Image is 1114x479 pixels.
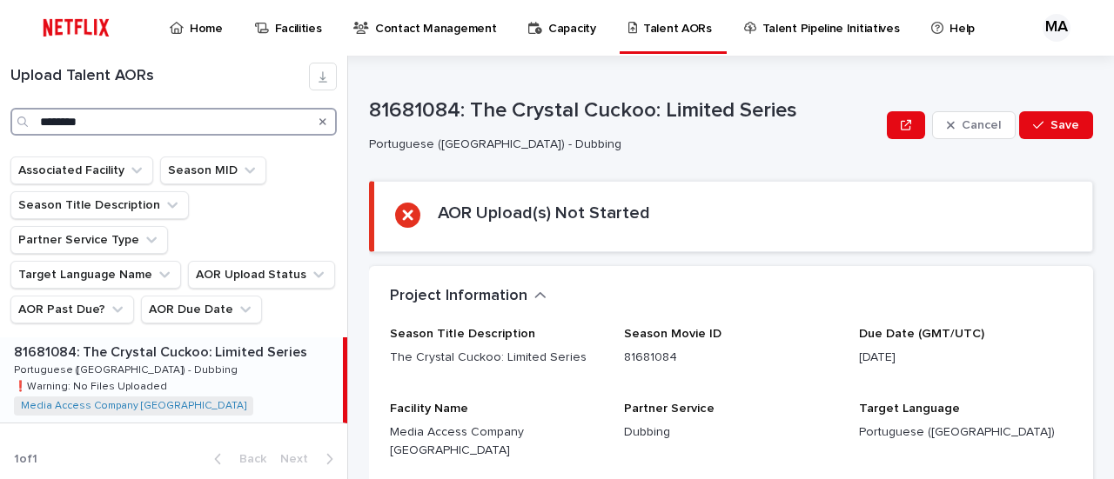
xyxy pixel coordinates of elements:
p: Media Access Company [GEOGRAPHIC_DATA] [390,423,603,460]
span: Save [1050,119,1079,131]
p: Portuguese ([GEOGRAPHIC_DATA]) - Dubbing [14,361,241,376]
input: Search [10,108,337,136]
button: AOR Past Due? [10,296,134,323]
button: AOR Due Date [141,296,262,323]
p: Dubbing [624,423,837,442]
div: MA [1043,14,1070,42]
h2: Project Information [390,287,527,306]
p: The Crystal Cuckoo: Limited Series [390,349,603,367]
button: Project Information [390,287,547,306]
button: Cancel [932,111,1016,139]
span: Next [280,453,319,465]
button: Associated Facility [10,156,153,184]
img: ifQbXi3ZQGMSEF7WDB7W [35,10,117,45]
p: 81681084: The Crystal Cuckoo: Limited Series [14,341,311,361]
p: ❗️Warning: No Files Uploaded [14,377,171,393]
button: Target Language Name [10,261,181,289]
p: Portuguese ([GEOGRAPHIC_DATA]) [859,423,1072,442]
p: Portuguese ([GEOGRAPHIC_DATA]) - Dubbing [369,137,873,152]
span: Facility Name [390,402,468,415]
button: Season Title Description [10,191,189,219]
button: Save [1019,111,1093,139]
span: Partner Service [624,402,715,415]
button: Next [273,451,347,467]
p: 81681084: The Crystal Cuckoo: Limited Series [369,98,880,123]
span: Season Title Description [390,328,535,340]
span: Due Date (GMT/UTC) [859,328,984,340]
span: Target Language [859,402,960,415]
span: Cancel [962,119,1001,131]
h1: Upload Talent AORs [10,67,309,86]
button: Partner Service Type [10,226,168,254]
p: 81681084 [624,349,837,367]
span: Back [229,453,266,465]
button: Season MID [160,156,266,184]
button: AOR Upload Status [188,261,335,289]
h2: AOR Upload(s) Not Started [438,203,650,223]
a: Media Access Company [GEOGRAPHIC_DATA] [21,400,246,412]
span: Season Movie ID [624,328,721,340]
p: [DATE] [859,349,1072,367]
button: Back [200,451,273,467]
